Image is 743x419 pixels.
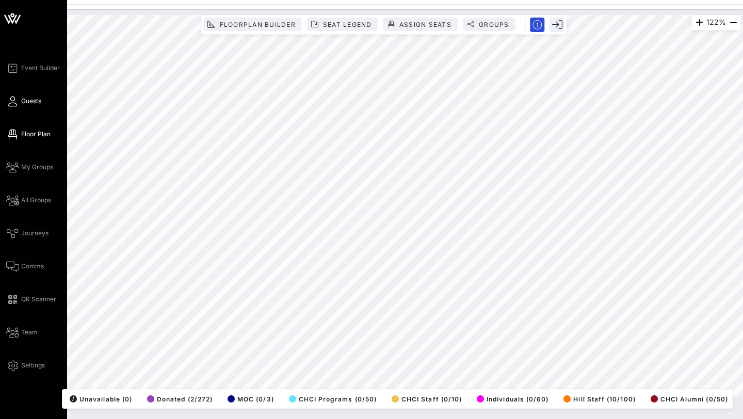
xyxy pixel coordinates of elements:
span: Hill Staff (10/100) [563,395,635,403]
span: Groups [478,21,509,28]
span: Guests [21,96,41,106]
button: MOC (0/3) [224,392,274,406]
div: 122% [691,15,741,30]
div: / [70,395,77,402]
a: Comms [6,260,44,272]
span: Settings [21,361,45,370]
a: Team [6,326,38,339]
a: Floor Plan [6,128,51,140]
a: Guests [6,95,41,107]
button: Floorplan Builder [203,18,301,31]
button: Assign Seats [383,18,458,31]
span: MOC (0/3) [228,395,274,403]
span: Journeys [21,229,49,238]
span: Floorplan Builder [219,21,295,28]
button: Seat Legend [307,18,378,31]
span: Seat Legend [322,21,372,28]
span: QR Scanner [21,295,56,304]
span: CHCI Alumni (0/50) [651,395,728,403]
button: CHCI Programs (0/50) [286,392,377,406]
span: Event Builder [21,63,60,73]
span: CHCI Staff (0/10) [392,395,462,403]
button: Groups [463,18,515,31]
button: Hill Staff (10/100) [560,392,635,406]
a: QR Scanner [6,293,56,305]
button: Donated (2/272) [144,392,213,406]
span: My Groups [21,163,53,172]
span: CHCI Programs (0/50) [289,395,377,403]
button: Individuals (0/60) [474,392,548,406]
a: My Groups [6,161,53,173]
span: Unavailable (0) [70,395,132,403]
span: Donated (2/272) [147,395,213,403]
span: Comms [21,262,44,271]
a: Settings [6,359,45,372]
button: CHCI Alumni (0/50) [648,392,728,406]
span: Assign Seats [399,21,451,28]
span: Individuals (0/60) [477,395,548,403]
a: Event Builder [6,62,60,74]
span: All Groups [21,196,51,205]
button: /Unavailable (0) [67,392,132,406]
span: Floor Plan [21,130,51,139]
span: Team [21,328,38,337]
button: CHCI Staff (0/10) [389,392,462,406]
a: Journeys [6,227,49,239]
a: All Groups [6,194,51,206]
